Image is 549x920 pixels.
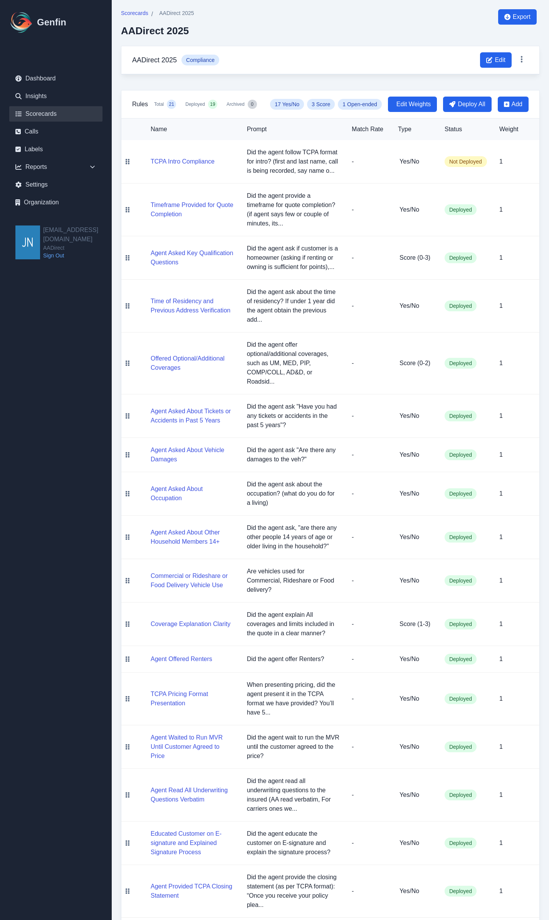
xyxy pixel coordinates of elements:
span: 1 Open-ended [338,99,382,110]
h3: AADirect 2025 [132,55,177,65]
p: - [352,301,386,311]
h1: Genfin [37,16,66,28]
a: Timeframe Provided for Quote Completion [151,211,235,217]
span: / [151,10,153,19]
p: - [352,489,386,498]
h2: [EMAIL_ADDRESS][DOMAIN_NAME] [43,225,112,244]
h5: Yes/No [400,655,432,664]
a: Agent Asked About Tickets or Accidents in Past 5 Years [151,417,235,424]
button: Agent Asked About Tickets or Accidents in Past 5 Years [151,407,235,425]
span: 1 [499,840,503,846]
p: - [352,576,386,585]
a: TCPA Pricing Format Presentation [151,700,235,706]
span: Deployed [445,532,477,543]
span: ( 1 - 3 ) [416,621,430,627]
h5: Yes/No [400,411,432,421]
button: Agent Read All Underwriting Questions Verbatim [151,786,235,804]
a: Educated Customer on E-signature and Explained Signature Process [151,849,235,855]
span: 3 Score [307,99,335,110]
th: Status [438,119,493,140]
span: Not Deployed [445,156,487,167]
th: Weight [493,119,539,140]
p: Did the agent wait to run the MVR until the customer agreed to the price? [247,733,339,761]
p: Did the agent explain All coverages and limits included in the quote in a clear manner? [247,610,339,638]
span: Deploy All [458,100,485,109]
button: Timeframe Provided for Quote Completion [151,200,235,219]
p: Did the agent ask "Have you had any tickets or accidents in the past 5 years"? [247,402,339,430]
h5: Yes/No [400,790,432,800]
p: - [352,450,386,459]
a: Agent Waited to Run MVR Until Customer Agreed to Price [151,753,235,759]
span: 1 [499,888,503,894]
span: Total [154,101,164,107]
button: Time of Residency and Previous Address Verification [151,297,235,315]
p: - [352,694,386,703]
button: Export [498,9,537,25]
button: Add [498,97,529,112]
h5: Yes/No [400,533,432,542]
span: Deployed [445,252,477,263]
p: - [352,533,386,542]
a: Scorecards [121,9,148,19]
span: Compliance [181,55,219,65]
span: Deployed [445,358,477,369]
button: Agent Asked About Vehicle Damages [151,446,235,464]
a: Agent Asked About Occupation [151,495,235,501]
span: 1 [499,490,503,497]
p: - [352,411,386,421]
span: 1 [499,577,503,584]
button: Agent Offered Renters [151,655,212,664]
p: - [352,742,386,751]
p: - [352,359,386,368]
span: Deployed [445,575,477,586]
h5: Yes/No [400,157,432,166]
a: Agent Offered Renters [151,656,212,662]
span: 21 [169,101,174,107]
a: Coverage Explanation Clarity [151,621,230,627]
span: 1 [499,743,503,750]
h5: Score [400,359,432,368]
span: 1 [499,158,503,165]
a: Offered Optional/Additional Coverages [151,364,235,371]
a: Settings [9,177,102,192]
span: 1 [499,621,503,627]
span: 0 [251,101,254,107]
a: Agent Asked About Other Household Members 14+ [151,538,235,545]
p: - [352,838,386,848]
h5: Yes/No [400,694,432,703]
a: Agent Asked Key Qualification Questions [151,259,235,265]
button: Agent Asked Key Qualification Questions [151,249,235,267]
h5: Yes/No [400,576,432,585]
a: Organization [9,195,102,210]
span: Edit [495,55,505,65]
p: Did the agent follow TCPA format for intro? (first and last name, call is being recorded, say nam... [247,148,339,175]
h5: Yes/No [400,887,432,896]
p: - [352,619,386,629]
h5: Yes/No [400,450,432,459]
button: Agent Asked About Other Household Members 14+ [151,528,235,546]
button: Agent Waited to Run MVR Until Customer Agreed to Price [151,733,235,761]
span: Deployed [445,204,477,215]
th: Name [134,119,241,140]
div: Reports [9,159,102,175]
button: Edit Weights [388,97,437,112]
p: Did the agent offer optional/additional coverages, such as UM, MED, PIP, COMP/COLL, AD&D, or Road... [247,340,339,386]
h5: Yes/No [400,838,432,848]
span: Scorecards [121,9,148,17]
span: Deployed [445,449,477,460]
p: Did the agent provide the closing statement (as per TCPA format): “Once you receive your policy p... [247,873,339,910]
a: Insights [9,88,102,104]
p: Did the agent provide a timeframe for quote completion? (if agent says few or couple of minutes, ... [247,191,339,228]
a: Commercial or Rideshare or Food Delivery Vehicle Use [151,582,235,588]
span: Deployed [445,693,477,704]
span: 1 [499,254,503,261]
span: 1 [499,302,503,309]
button: Agent Asked About Occupation [151,484,235,503]
span: Deployed [445,741,477,752]
button: Edit [480,52,512,68]
span: Edit Weights [396,100,431,109]
img: Logo [9,10,34,35]
span: ( 0 - 3 ) [416,254,430,261]
p: Did the agent ask if customer is a homeowner (asking if renting or owning is sufficient for point... [247,244,339,272]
